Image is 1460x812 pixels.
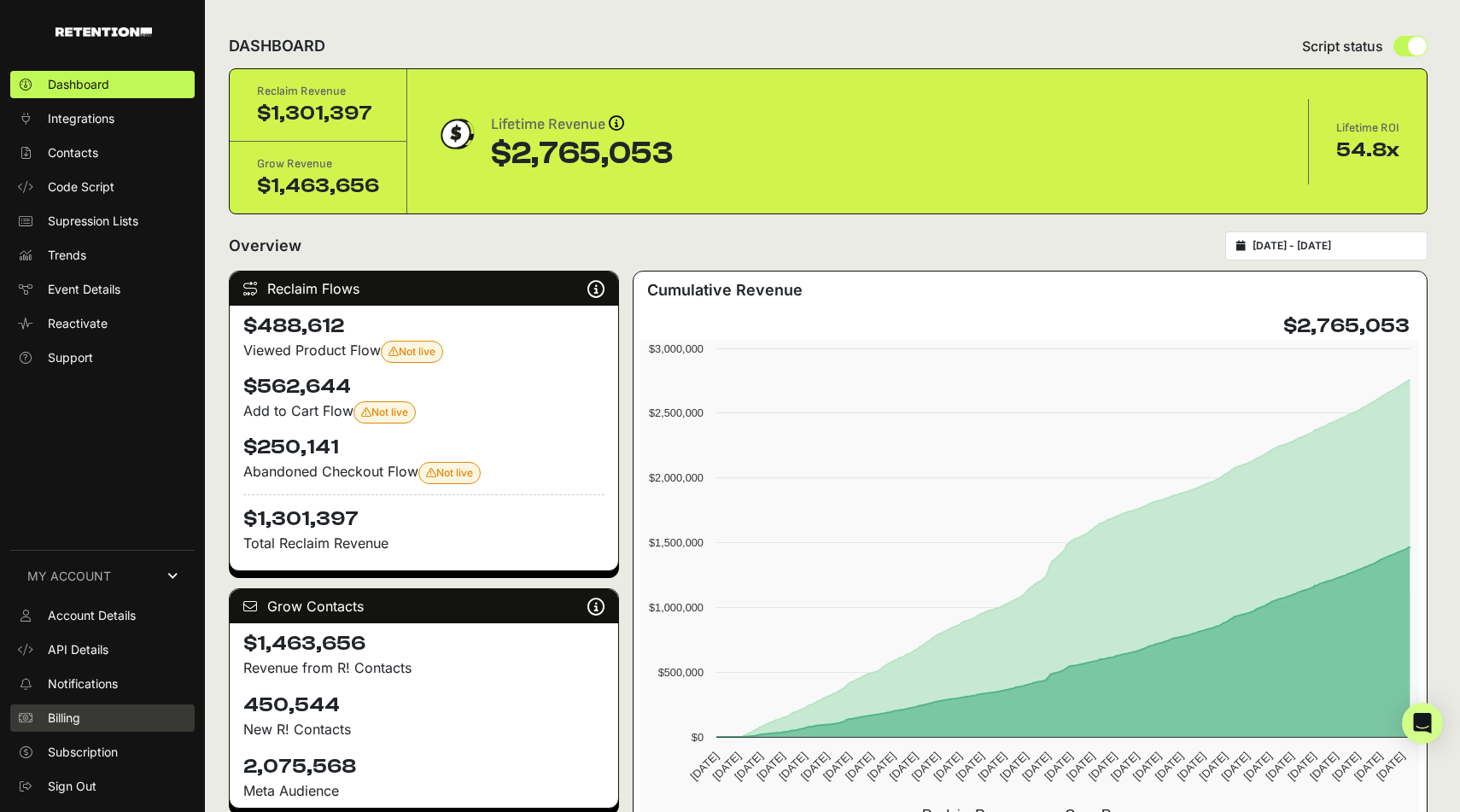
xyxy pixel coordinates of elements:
div: Meta Audience [243,780,604,801]
text: [DATE] [909,750,943,783]
text: $1,500,000 [649,536,704,549]
a: Supression Lists [10,207,195,235]
a: Account Details [10,602,195,629]
span: Billing [48,710,80,727]
text: [DATE] [843,750,876,783]
h4: 450,544 [243,692,604,719]
div: Grow Revenue [257,155,379,172]
a: MY ACCOUNT [10,550,195,602]
span: Account Details [48,607,136,624]
a: Notifications [10,670,195,698]
text: [DATE] [1108,750,1142,783]
div: Grow Contacts [230,589,618,623]
text: [DATE] [1175,750,1208,783]
h4: $488,612 [243,313,604,340]
a: Support [10,344,195,371]
text: [DATE] [1374,750,1407,783]
a: Sign Out [10,773,195,800]
span: Supression Lists [48,213,138,230]
a: Subscription [10,739,195,766]
span: Code Script [48,178,114,196]
text: [DATE] [1241,750,1275,783]
text: [DATE] [954,750,987,783]
span: Trends [48,247,86,264]
text: [DATE] [1153,750,1186,783]
text: [DATE] [821,750,854,783]
h2: Overview [229,234,301,258]
text: [DATE] [1308,750,1341,783]
div: Lifetime Revenue [491,113,673,137]
div: Reclaim Revenue [257,83,379,100]
a: Billing [10,704,195,732]
text: $0 [692,731,704,744]
span: Notifications [48,675,118,692]
text: $1,000,000 [649,601,704,614]
span: MY ACCOUNT [27,568,111,585]
img: Retention.com [55,27,152,37]
text: [DATE] [1064,750,1097,783]
span: Sign Out [48,778,96,795]
text: $2,500,000 [649,406,704,419]
text: [DATE] [1086,750,1119,783]
p: Total Reclaim Revenue [243,533,604,553]
text: [DATE] [777,750,810,783]
h2: DASHBOARD [229,34,325,58]
a: Trends [10,242,195,269]
span: Not live [426,466,473,479]
h4: $2,765,053 [1283,313,1410,340]
h4: $562,644 [243,373,604,400]
text: [DATE] [798,750,832,783]
a: Contacts [10,139,195,166]
text: [DATE] [1042,750,1076,783]
a: Code Script [10,173,195,201]
a: Dashboard [10,71,195,98]
div: Abandoned Checkout Flow [243,461,604,484]
text: [DATE] [976,750,1009,783]
text: [DATE] [1352,750,1385,783]
span: Dashboard [48,76,109,93]
span: Integrations [48,110,114,127]
text: [DATE] [755,750,788,783]
text: $2,000,000 [649,471,704,484]
span: API Details [48,641,108,658]
text: [DATE] [1130,750,1164,783]
span: Reactivate [48,315,108,332]
text: [DATE] [1264,750,1297,783]
a: Integrations [10,105,195,132]
div: $1,301,397 [257,100,379,127]
h3: Cumulative Revenue [647,278,803,302]
text: [DATE] [931,750,965,783]
text: [DATE] [1197,750,1230,783]
text: [DATE] [887,750,920,783]
text: [DATE] [1020,750,1054,783]
div: 54.8x [1336,137,1399,164]
span: Event Details [48,281,120,298]
span: Support [48,349,93,366]
text: [DATE] [1329,750,1363,783]
p: New R! Contacts [243,719,604,739]
text: [DATE] [865,750,898,783]
div: Viewed Product Flow [243,340,604,363]
text: [DATE] [733,750,766,783]
h4: $1,463,656 [243,630,604,657]
span: Script status [1302,36,1383,56]
a: API Details [10,636,195,663]
h4: 2,075,568 [243,753,604,780]
text: [DATE] [1219,750,1253,783]
text: $500,000 [658,666,704,679]
span: Contacts [48,144,98,161]
div: Add to Cart Flow [243,400,604,424]
text: $3,000,000 [649,342,704,355]
text: [DATE] [688,750,721,783]
text: [DATE] [998,750,1031,783]
a: Event Details [10,276,195,303]
div: $1,463,656 [257,172,379,200]
text: [DATE] [1286,750,1319,783]
text: [DATE] [710,750,744,783]
span: Not live [388,345,435,358]
span: Subscription [48,744,118,761]
div: $2,765,053 [491,137,673,171]
p: Revenue from R! Contacts [243,657,604,678]
h4: $250,141 [243,434,604,461]
div: Reclaim Flows [230,272,618,306]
